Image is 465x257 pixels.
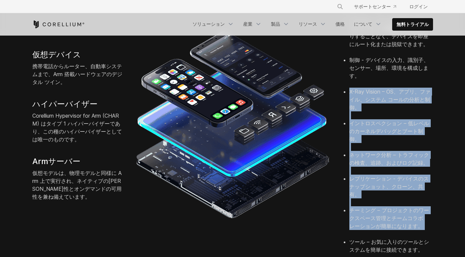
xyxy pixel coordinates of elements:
[409,4,428,9] font: ログイン
[32,20,85,28] a: コレリウムホーム
[192,21,225,27] font: ソリューション
[271,21,280,27] font: 製品
[349,57,429,79] font: 制御 - デバイスの入力、識別子、センサー、場所、環境を構成します。
[32,112,122,143] font: Corellium Hypervisor for Arm (CHARM) はタイプ 1 ハイパーバイザーであり、この種のハイパーバイザーとしては唯一のものです。
[299,21,317,27] font: リソース
[396,21,429,27] font: 無料トライアル
[349,152,429,166] font: ネットワーク分析 – トラフィックの検査、追跡、およびログ記録。
[349,207,429,229] font: チーミング – プロジェクトのワークスペース管理とチームコラボレーションが簡単になります。
[32,157,80,166] font: Armサーバー
[335,21,345,27] font: 価格
[354,4,391,9] font: サポートセンター
[243,21,252,27] font: 産業
[329,1,433,13] div: ナビゲーションメニュー
[136,28,330,221] img: iPhoneとAndroidの仮想マシンとテストツール
[189,18,433,31] div: ナビゲーションメニュー
[32,170,122,200] font: 仮想モデルは、物理モデルと同様に Arm 上で実行され、ネイティブの[PERSON_NAME]性とオンデマンドの可用性を兼ね備えています。
[334,1,346,13] button: 検索
[32,99,98,109] font: ハイパーバイザー
[32,50,81,59] font: 仮想デバイス
[32,63,122,85] font: 携帯電話からルーター、自動車システムまで、Arm 搭載ハードウェアのデジタル ツイン。
[349,239,429,253] font: ツール – お気に入りのツールとシステムを簡単に接続できます。
[349,175,429,198] font: レプリケーション - デバイスのスナップショット、クローン、共有。
[349,88,430,111] font: X-Ray Vision – OS、アプリ、ファイル、システム コールの分析と制御。
[354,21,372,27] font: について
[349,120,429,142] font: イントロスペクション – 低レベルのカーネルデバッグとブート制御。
